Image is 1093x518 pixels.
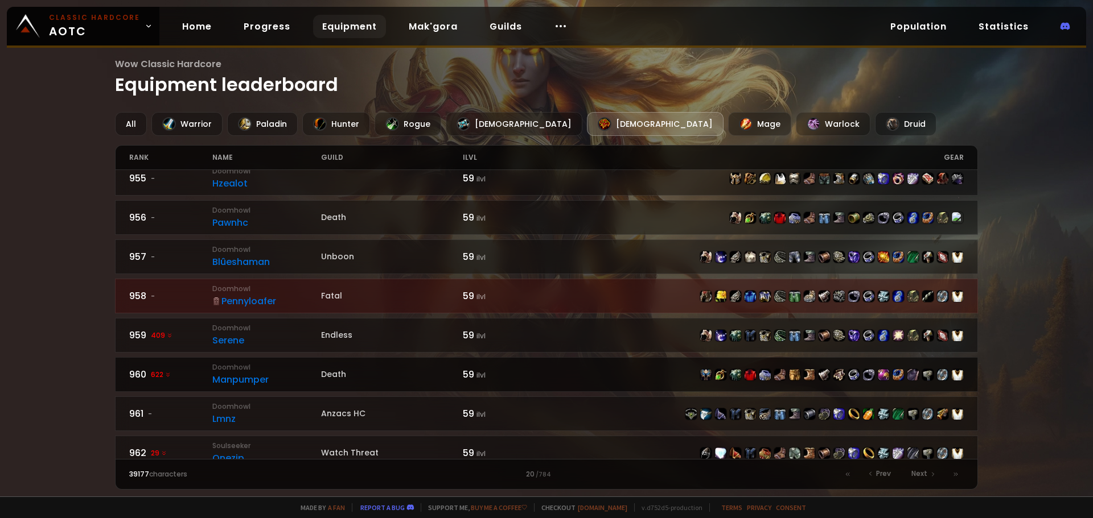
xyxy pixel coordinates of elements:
div: 59 [463,407,546,421]
img: item-12960 [700,330,712,341]
a: 961-DoomhowlLmnzAnzacs HC59 ilvlitem-10041item-13141item-11624item-6134item-13123item-18104item-1... [115,396,979,431]
div: Manpumper [212,372,321,387]
img: item-17714 [848,173,860,184]
img: item-13178 [863,291,874,302]
span: 622 [151,370,171,380]
div: guild [321,146,463,169]
img: item-5976 [952,330,963,341]
img: item-10780 [878,173,889,184]
img: item-5976 [952,447,963,459]
img: item-17718 [937,291,948,302]
div: 956 [129,210,213,225]
img: item-1315 [715,291,726,302]
div: 59 [463,171,546,185]
img: item-18048 [922,251,934,263]
img: item-12960 [700,251,712,263]
div: Hunter [302,112,370,136]
img: item-7719 [730,173,741,184]
small: / 784 [536,470,551,479]
div: rank [129,146,213,169]
img: item-11819 [878,447,889,459]
a: Privacy [747,503,771,512]
a: Mak'gora [400,15,467,38]
img: item-53 [745,251,756,263]
img: item-13205 [937,251,948,263]
div: Anzacs HC [321,408,463,420]
img: item-18510 [937,212,948,223]
a: 959409 DoomhowlSereneEndless59 ilvlitem-12960item-13085item-15061item-6134item-15047item-18327ite... [115,318,979,353]
img: item-10787 [833,369,845,380]
small: Soulseeker [212,441,321,451]
img: item-11627 [833,173,845,184]
img: item-18102 [804,330,815,341]
img: item-11823 [774,408,786,420]
img: item-18103 [848,251,860,263]
a: Population [881,15,956,38]
img: item-13346 [789,212,800,223]
img: item-6134 [730,408,741,420]
img: item-13085 [715,330,726,341]
div: gear [546,146,964,169]
img: item-6134 [745,330,756,341]
div: Endless [321,329,463,341]
img: item-16671 [819,251,830,263]
span: Checkout [534,503,627,512]
img: item-18471 [893,291,904,302]
span: 39177 [129,469,149,479]
img: item-11623 [907,447,919,459]
a: Consent [776,503,806,512]
img: item-18527 [863,212,874,223]
img: item-11923 [907,408,919,420]
small: ilvl [476,213,486,223]
a: Guilds [480,15,531,38]
img: item-18327 [774,330,786,341]
div: Serene [212,333,321,347]
img: item-18048 [922,330,934,341]
img: item-209625 [878,251,889,263]
div: 959 [129,328,213,342]
a: 957-DoomhowlBlûeshamanUnboon59 ilvlitem-12960item-12026item-16669item-53item-13123item-16673item-... [115,239,979,274]
span: - [151,252,155,262]
img: item-13383 [789,291,800,302]
div: 20 [338,469,755,479]
img: item-10041 [685,408,697,420]
div: ilvl [463,146,546,169]
img: item-13255 [863,173,874,184]
small: Doomhowl [212,401,321,412]
span: Wow Classic Hardcore [115,57,979,71]
div: Rogue [375,112,441,136]
span: 29 [151,448,167,458]
img: item-13969 [819,291,830,302]
img: item-11822 [833,212,845,223]
img: item-5976 [952,291,963,302]
img: item-12545 [833,408,845,420]
img: item-11747 [759,447,771,459]
img: item-11923 [922,369,934,380]
img: item-16666 [759,291,771,302]
small: ilvl [476,409,486,419]
small: ilvl [476,252,486,262]
small: ilvl [476,174,486,184]
small: Doomhowl [212,284,321,294]
a: Terms [721,503,742,512]
span: - [151,173,155,184]
img: item-13178 [863,330,874,341]
a: Buy me a coffee [471,503,527,512]
img: item-5976 [952,251,963,263]
img: item-18102 [804,251,815,263]
small: Doomhowl [212,166,321,176]
img: item-13398 [804,447,815,459]
img: item-17766 [952,173,963,184]
img: item-12846 [893,447,904,459]
h1: Equipment leaderboard [115,57,979,98]
img: item-18471 [878,330,889,341]
img: item-18723 [715,369,726,380]
div: 59 [463,328,546,342]
div: name [212,146,321,169]
img: item-13141 [700,408,712,420]
img: item-13128 [700,447,712,459]
div: Death [321,368,463,380]
img: item-16058 [848,291,860,302]
img: item-15646 [819,173,830,184]
img: item-20295 [789,251,800,263]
